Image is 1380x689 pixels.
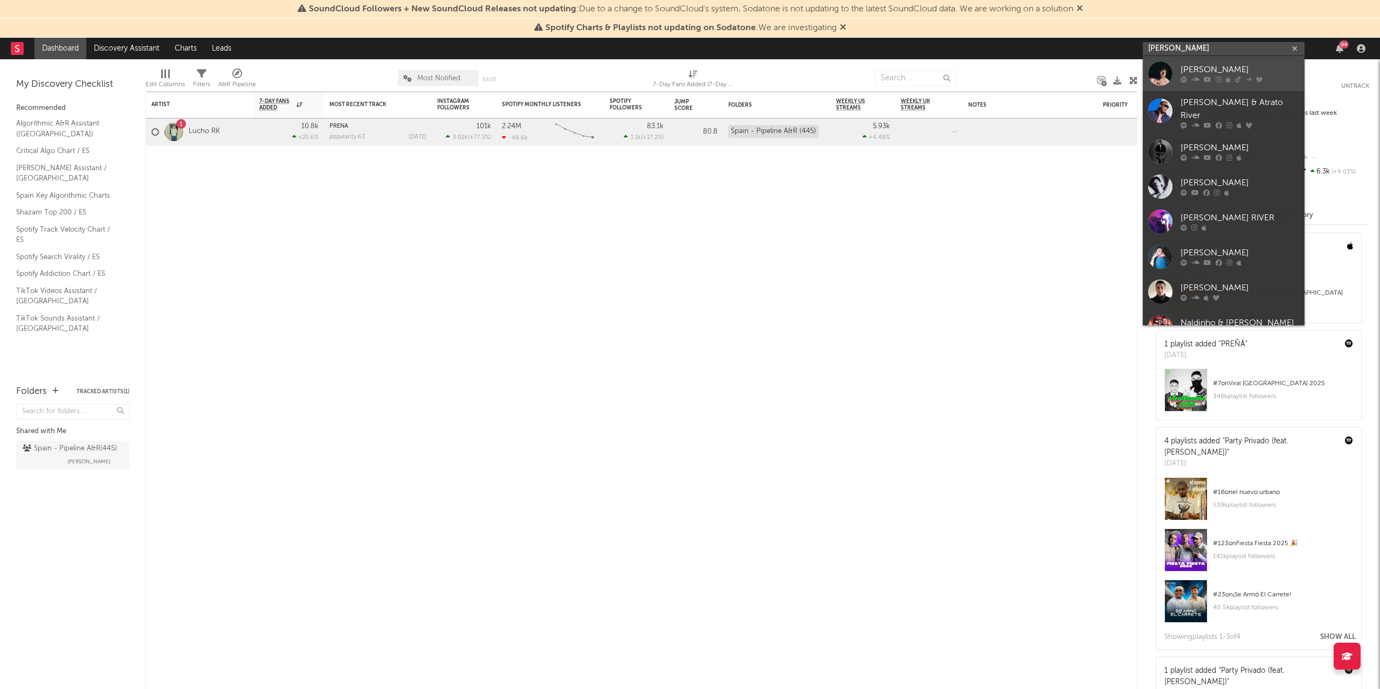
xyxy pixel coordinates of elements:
[1103,102,1146,108] div: Priority
[470,135,489,141] span: +77.5 %
[329,123,348,129] a: PREÑÁ
[189,127,220,136] a: Lucho RK
[1298,151,1369,165] div: --
[1336,44,1343,53] button: 94
[1181,282,1299,295] div: [PERSON_NAME]
[204,38,239,59] a: Leads
[546,24,756,32] span: Spotify Charts & Playlists not updating on Sodatone
[23,442,117,455] div: Spain - Pipeline A&R ( 445 )
[836,98,874,111] span: Weekly US Streams
[16,441,129,470] a: Spain - Pipeline A&R(445)[PERSON_NAME]
[875,70,956,86] input: Search...
[16,206,119,218] a: Shazam Top 200 / ES
[146,78,185,91] div: Edit Columns
[1181,64,1299,76] div: [PERSON_NAME]
[862,134,890,141] div: +4.48 %
[34,38,86,59] a: Dashboard
[1143,91,1305,134] a: [PERSON_NAME] & Atrato River
[151,101,232,108] div: Artist
[146,65,185,96] div: Edit Columns
[1213,588,1353,601] div: # 23 on ¡Se Armó El Carrete!
[1156,368,1361,420] a: #7onViral [GEOGRAPHIC_DATA] 2025346kplaylist followers
[16,404,129,420] input: Search for folders...
[1181,247,1299,260] div: [PERSON_NAME]
[840,24,846,32] span: Dismiss
[728,125,819,138] div: Spain - Pipeline A&R (445)
[301,123,319,130] div: 10.8k
[16,425,129,438] div: Shared with Me
[446,134,491,141] div: ( )
[1213,486,1353,499] div: # 16 on el nuevo urbano
[1143,239,1305,274] a: [PERSON_NAME]
[1181,96,1299,122] div: [PERSON_NAME] & Atrato River
[610,98,647,111] div: Spotify Followers
[16,385,47,398] div: Folders
[1164,436,1337,458] div: 4 playlists added
[1339,40,1349,48] div: 94
[218,65,256,96] div: A&R Pipeline
[674,99,701,112] div: Jump Score
[1219,340,1247,348] a: "PREÑÁ"
[1143,169,1305,204] a: [PERSON_NAME]
[674,126,717,138] div: 80.8
[16,251,119,263] a: Spotify Search Virality / ES
[1164,350,1247,361] div: [DATE]
[1181,212,1299,225] div: [PERSON_NAME] RIVER
[16,117,119,140] a: Algorithmic A&R Assistant ([GEOGRAPHIC_DATA])
[643,135,662,141] span: +17.2 %
[502,101,583,108] div: Spotify Monthly Listeners
[1164,667,1285,686] a: "Party Privado (feat. [PERSON_NAME])"
[1320,634,1356,641] button: Show All
[1330,169,1356,175] span: +9.03 %
[1077,5,1083,13] span: Dismiss
[1143,42,1305,55] input: Search for artists
[1164,631,1240,644] div: Showing playlist s 1- 3 of 4
[16,145,119,157] a: Critical Algo Chart / ES
[1181,177,1299,190] div: [PERSON_NAME]
[1143,309,1305,344] a: Naldinho & [PERSON_NAME]
[1143,274,1305,309] a: [PERSON_NAME]
[502,123,521,130] div: 2.24M
[1298,165,1369,179] div: 6.3k
[16,190,119,201] a: Spain Key Algorithmic Charts
[16,285,119,307] a: TikTok Videos Assistant / [GEOGRAPHIC_DATA]
[1213,390,1353,403] div: 346k playlist followers
[1213,537,1353,550] div: # 123 on Fiesta Fiesta 2025 🎉
[409,134,426,140] div: [DATE]
[417,75,460,82] span: Most Notified
[309,5,1073,13] span: : Due to a change to SoundCloud's system, Sodatone is not updating to the latest SoundCloud data....
[631,135,641,141] span: 1.1k
[1164,458,1337,469] div: [DATE]
[167,38,204,59] a: Charts
[1213,601,1353,614] div: 40.5k playlist followers
[16,78,129,91] div: My Discovery Checklist
[502,134,528,141] div: -48.6k
[437,98,475,111] div: Instagram Followers
[624,134,664,141] div: ( )
[1213,499,1353,512] div: 539k playlist followers
[1164,339,1247,350] div: 1 playlist added
[653,78,734,91] div: 7-Day Fans Added (7-Day Fans Added)
[86,38,167,59] a: Discovery Assistant
[968,102,1076,108] div: Notes
[292,134,319,141] div: +25.6 %
[1143,134,1305,169] a: [PERSON_NAME]
[653,65,734,96] div: 7-Day Fans Added (7-Day Fans Added)
[1156,477,1361,528] a: #16onel nuevo urbano539kplaylist followers
[1164,437,1288,456] a: "Party Privado (feat. [PERSON_NAME])"
[77,389,129,394] button: Tracked Artists(1)
[1213,550,1353,563] div: 141k playlist followers
[329,123,426,129] div: PREÑÁ
[482,76,496,82] button: Save
[1181,317,1299,330] div: Naldinho & [PERSON_NAME]
[873,123,890,130] div: 5.93k
[728,102,809,108] div: Folders
[1181,142,1299,155] div: [PERSON_NAME]
[1164,665,1337,688] div: 1 playlist added
[550,119,599,145] svg: Chart title
[647,123,664,130] div: 83.1k
[193,65,210,96] div: Filters
[477,123,491,130] div: 101k
[309,5,576,13] span: SoundCloud Followers + New SoundCloud Releases not updating
[1143,204,1305,239] a: [PERSON_NAME] RIVER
